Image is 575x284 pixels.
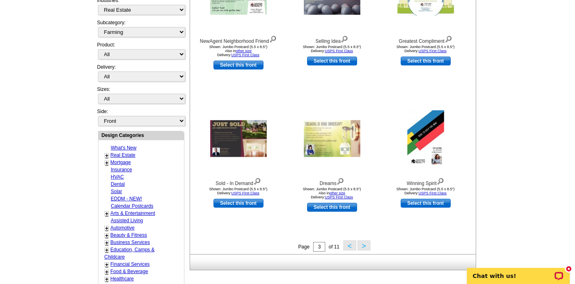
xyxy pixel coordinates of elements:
[381,45,470,53] div: Shown: Jumbo Postcard (5.5 x 8.5") Delivery:
[462,259,575,284] iframe: LiveChat chat widget
[97,108,184,127] div: Side:
[111,240,150,245] a: Business Services
[111,276,134,282] a: Healthcare
[111,145,137,151] a: What's New
[105,225,109,231] a: +
[111,225,135,231] a: Automotive
[337,176,344,185] img: view design details
[105,232,109,239] a: +
[105,261,109,268] a: +
[105,152,109,159] a: +
[307,203,357,212] a: use this design
[105,160,109,166] a: +
[231,191,259,195] a: USPS First Class
[194,45,283,57] div: Shown: Jumbo Postcard (5.5 x 8.5") Delivery:
[318,191,345,195] span: Also in
[111,189,122,194] a: Solar
[381,176,470,187] div: Winning Spirit
[98,131,184,139] div: Design Categories
[325,49,353,53] a: USPS First Class
[236,49,251,53] a: other size
[194,187,283,195] div: Shown: Jumbo Postcard (5.5 x 8.5") Delivery:
[298,244,309,250] span: Page
[288,187,376,199] div: Shown: Jumbo Postcard (5.5 x 8.5") Delivery:
[269,34,277,43] img: view design details
[111,203,153,209] a: Calendar Postcards
[105,247,109,253] a: +
[407,110,444,167] img: Winning Spirit
[111,174,124,180] a: HVAC
[288,34,376,45] div: Selling Idea
[329,191,345,195] a: other size
[418,49,447,53] a: USPS First Class
[194,34,283,45] div: NewAgent Neighborhood Friend
[288,45,376,53] div: Shown: Jumbo Postcard (5.5 x 8.5") Delivery:
[105,210,109,217] a: +
[97,86,184,108] div: Sizes:
[213,61,263,69] a: use this design
[111,261,150,267] a: Financial Services
[111,152,136,158] a: Real Estate
[111,232,147,238] a: Beauty & Fitness
[111,160,131,165] a: Mortgage
[381,34,470,45] div: Greatest Compliment
[111,167,132,173] a: Insurance
[401,57,451,65] a: use this design
[210,120,267,157] img: Sold - In Demand
[288,176,376,187] div: Dreams
[401,199,451,208] a: use this design
[111,269,148,274] a: Food & Beverage
[97,41,184,63] div: Product:
[225,49,251,53] span: Also in
[105,247,155,260] a: Education, Camps & Childcare
[105,276,109,282] a: +
[111,181,125,187] a: Dental
[418,191,447,195] a: USPS First Class
[325,195,353,199] a: USPS First Class
[105,269,109,275] a: +
[304,120,360,157] img: Dreams
[194,176,283,187] div: Sold - In Demand
[97,63,184,86] div: Delivery:
[445,34,452,43] img: view design details
[231,53,259,57] a: USPS First Class
[97,19,184,41] div: Subcategory:
[343,240,356,250] button: <
[328,244,339,250] span: of 11
[253,176,261,185] img: view design details
[105,240,109,246] a: +
[341,34,348,43] img: view design details
[111,196,142,202] a: EDDM - NEW!
[307,57,357,65] a: use this design
[213,199,263,208] a: use this design
[111,210,155,216] a: Arts & Entertainment
[111,218,143,223] a: Assisted Living
[437,176,444,185] img: view design details
[381,187,470,195] div: Shown: Jumbo Postcard (5.5 x 8.5") Delivery:
[358,240,370,250] button: >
